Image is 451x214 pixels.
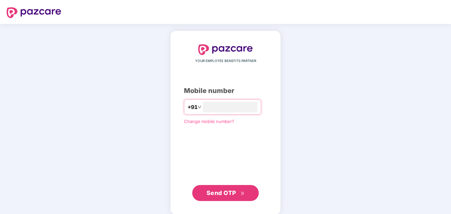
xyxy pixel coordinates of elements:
[7,7,61,18] img: logo
[198,105,202,109] span: down
[240,191,245,196] span: double-right
[198,44,253,55] img: logo
[188,103,198,111] span: +91
[184,86,267,96] div: Mobile number
[195,58,256,64] span: YOUR EMPLOYEE BENEFITS PARTNER
[207,189,236,196] span: Send OTP
[184,119,234,124] a: Change mobile number?
[192,185,259,201] button: Send OTPdouble-right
